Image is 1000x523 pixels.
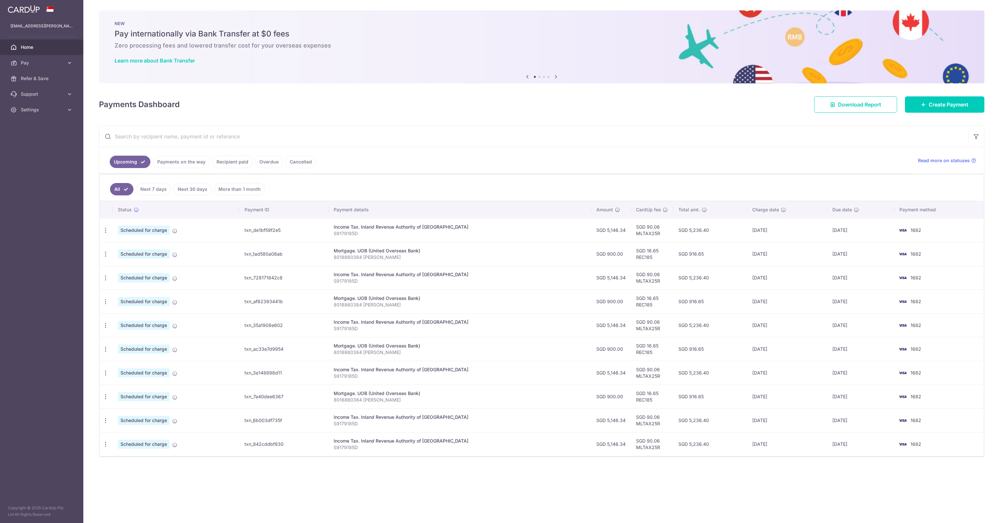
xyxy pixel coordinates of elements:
[21,106,64,113] span: Settings
[334,302,586,308] p: 8018860384 [PERSON_NAME]
[153,156,210,168] a: Payments on the way
[115,42,969,49] h6: Zero processing fees and lowered transfer cost for your overseas expenses
[827,313,894,337] td: [DATE]
[747,313,827,337] td: [DATE]
[827,385,894,408] td: [DATE]
[212,156,253,168] a: Recipient paid
[673,361,747,385] td: SGD 5,236.40
[334,373,586,379] p: S9179185D
[334,366,586,373] div: Income Tax. Inland Revenue Authority of [GEOGRAPHIC_DATA]
[896,250,909,258] img: Bank Card
[929,101,968,108] span: Create Payment
[631,432,673,456] td: SGD 90.06 MLTAX25R
[747,337,827,361] td: [DATE]
[239,361,329,385] td: txn_3e148898d11
[747,242,827,266] td: [DATE]
[673,242,747,266] td: SGD 916.65
[591,290,631,313] td: SGD 900.00
[827,432,894,456] td: [DATE]
[115,21,969,26] p: NEW
[747,361,827,385] td: [DATE]
[115,57,195,64] a: Learn more about Bank Transfer
[334,420,586,427] p: S9179185D
[334,444,586,451] p: S9179185D
[896,369,909,377] img: Bank Card
[673,266,747,290] td: SGD 5,236.40
[747,266,827,290] td: [DATE]
[334,414,586,420] div: Income Tax. Inland Revenue Authority of [GEOGRAPHIC_DATA]
[894,201,984,218] th: Payment method
[334,325,586,332] p: S9179185D
[334,397,586,403] p: 8018860384 [PERSON_NAME]
[752,206,779,213] span: Charge date
[328,201,591,218] th: Payment details
[334,224,586,230] div: Income Tax. Inland Revenue Authority of [GEOGRAPHIC_DATA]
[827,361,894,385] td: [DATE]
[110,156,150,168] a: Upcoming
[631,408,673,432] td: SGD 90.06 MLTAX25R
[10,23,73,29] p: [EMAIL_ADDRESS][PERSON_NAME][DOMAIN_NAME]
[596,206,613,213] span: Amount
[21,60,64,66] span: Pay
[673,408,747,432] td: SGD 5,236.40
[118,297,170,306] span: Scheduled for charge
[239,385,329,408] td: txn_7a40dee6367
[631,242,673,266] td: SGD 16.65 REC185
[118,440,170,449] span: Scheduled for charge
[631,385,673,408] td: SGD 16.65 REC185
[910,370,921,375] span: 1682
[334,278,586,284] p: S9179185D
[118,345,170,354] span: Scheduled for charge
[118,206,132,213] span: Status
[631,337,673,361] td: SGD 16.65 REC185
[636,206,661,213] span: CardUp fee
[285,156,316,168] a: Cancelled
[631,218,673,242] td: SGD 90.06 MLTAX25R
[239,201,329,218] th: Payment ID
[334,254,586,261] p: 8018860384 [PERSON_NAME]
[239,432,329,456] td: txn_942cddbf930
[910,346,921,352] span: 1682
[115,29,969,39] h5: Pay internationally via Bank Transfer at $0 fees
[591,242,631,266] td: SGD 900.00
[678,206,700,213] span: Total amt.
[673,385,747,408] td: SGD 916.65
[136,183,171,195] a: Next 7 days
[21,91,64,97] span: Support
[99,126,968,147] input: Search by recipient name, payment id or reference
[896,274,909,282] img: Bank Card
[896,417,909,424] img: Bank Card
[910,394,921,399] span: 1682
[905,96,984,113] a: Create Payment
[334,319,586,325] div: Income Tax. Inland Revenue Authority of [GEOGRAPHIC_DATA]
[910,322,921,328] span: 1682
[255,156,283,168] a: Overdue
[591,408,631,432] td: SGD 5,146.34
[896,345,909,353] img: Bank Card
[631,313,673,337] td: SGD 90.06 MLTAX25R
[673,432,747,456] td: SGD 5,236.40
[239,408,329,432] td: txn_6b003df735f
[673,337,747,361] td: SGD 916.65
[896,298,909,305] img: Bank Card
[8,5,40,13] img: CardUp
[591,337,631,361] td: SGD 900.00
[239,242,329,266] td: txn_1ad580a06ab
[99,10,984,83] img: Bank transfer banner
[827,290,894,313] td: [DATE]
[896,440,909,448] img: Bank Card
[591,432,631,456] td: SGD 5,146.34
[832,206,852,213] span: Due date
[334,295,586,302] div: Mortgage. UOB (United Overseas Bank)
[110,183,133,195] a: All
[918,157,976,164] a: Read more on statuses
[239,337,329,361] td: txn_ac33e7d9954
[118,249,170,259] span: Scheduled for charge
[214,183,265,195] a: More than 1 month
[910,441,921,447] span: 1682
[910,227,921,233] span: 1682
[334,343,586,349] div: Mortgage. UOB (United Overseas Bank)
[118,226,170,235] span: Scheduled for charge
[591,266,631,290] td: SGD 5,146.34
[896,321,909,329] img: Bank Card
